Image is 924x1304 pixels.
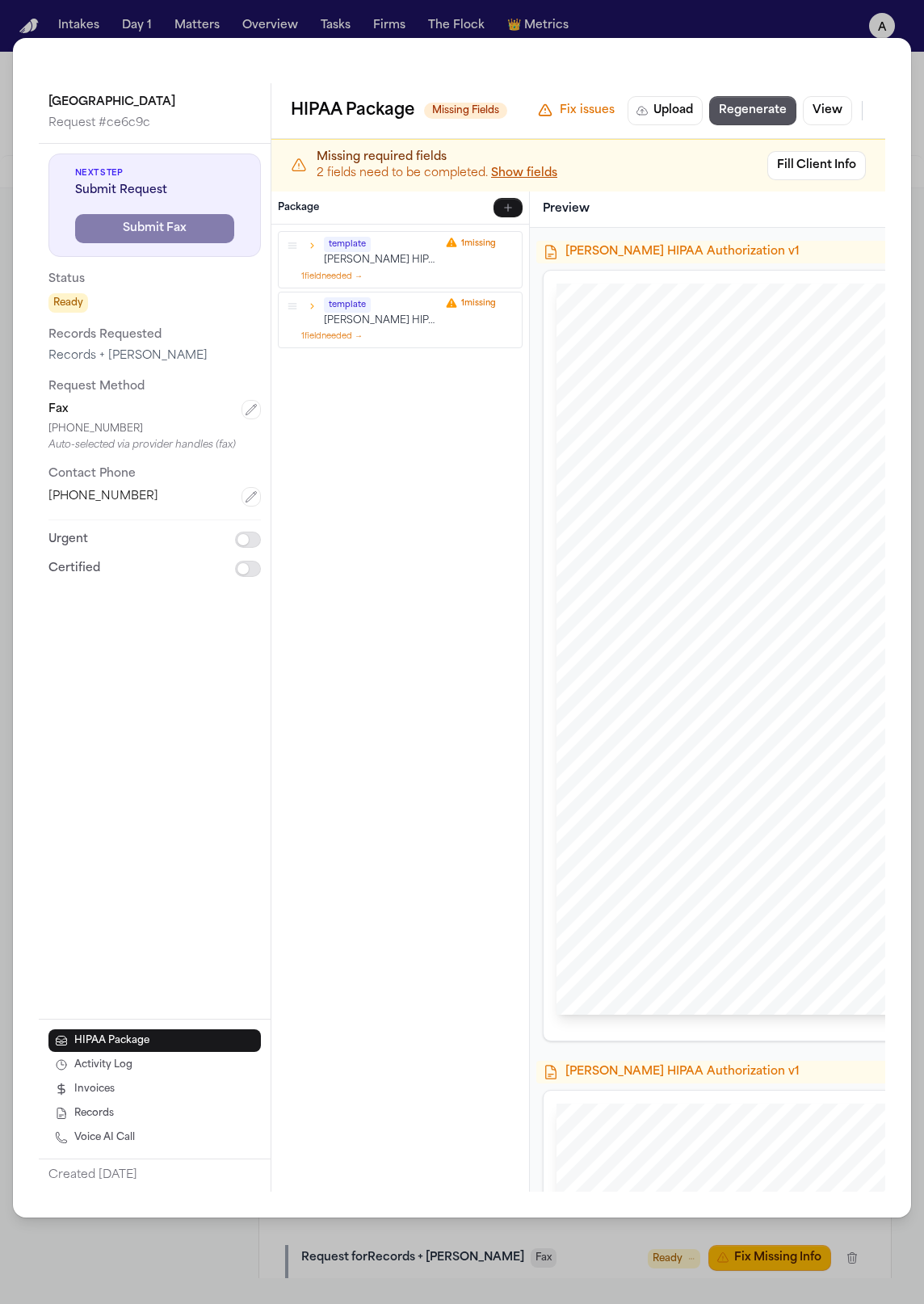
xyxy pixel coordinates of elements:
[623,437,644,446] span: party.
[74,1058,132,1071] span: Activity Log
[48,1125,261,1148] button: Voice AI Call
[756,1145,920,1158] span: HIPAA Privacy Authorization
[628,96,703,125] button: Upload
[279,292,522,347] div: template[PERSON_NAME] HIPAA Authorization v11missing1fieldneeded →
[317,149,758,166] p: Missing required fields
[74,1106,114,1119] span: Records
[48,1028,261,1051] button: HIPAA Package
[324,297,371,312] span: template
[48,293,88,313] span: Ready
[623,486,723,495] span: [GEOGRAPHIC_DATA]
[74,1130,135,1143] span: Voice AI Call
[424,103,507,119] span: Missing Fields
[623,566,733,575] span: protected under the regulation
[709,96,796,125] button: Regenerate
[48,1077,261,1100] button: Invoices
[461,297,496,309] span: 1 missing
[623,776,821,785] span: A copy of this authorization is as valid as the original.
[767,151,866,180] button: Fill Client Info
[48,530,88,549] p: Urgent
[324,237,371,252] span: template
[606,379,667,389] span: Patient’s Name:
[607,628,614,637] span: 4.
[48,1165,261,1184] p: Created [DATE]
[48,1101,261,1124] button: Records
[74,1033,149,1046] span: HIPAA Package
[48,348,261,364] div: Records + [PERSON_NAME]
[623,591,813,599] span: which can include tuberculosis, venereal diseases, s
[75,167,234,179] span: Next Step
[639,879,642,889] span: -
[75,214,234,243] button: Submit Fax
[324,254,440,267] p: [PERSON_NAME] HIPAA Authorization v1
[623,628,836,637] span: This information is to be released for copying purposes to
[607,517,614,526] span: 3.
[48,465,261,484] p: Contact Phone
[623,425,664,434] span: I make this
[48,559,100,578] p: Certified
[75,183,234,199] span: Submit Request
[607,891,622,899] span: Date
[560,103,615,119] span: Fix issues
[48,489,158,505] span: [PHONE_NUMBER]
[291,98,414,124] h2: HIPAA Package
[301,270,363,282] button: 1fieldneeded →
[491,166,557,182] button: Show fields
[666,425,786,434] span: Authorization for the purpose of
[756,325,920,338] span: HIPAA Privacy Authorization
[623,801,871,810] span: I understand refusal to authorize disclosure of my personal medical
[48,1053,261,1075] button: Activity Log
[623,542,659,551] span: rays, phot
[803,96,852,125] button: View
[324,313,440,327] p: [PERSON_NAME] HIPAA Authorization v1
[48,114,261,133] p: Request # ce6c9c
[48,402,69,418] span: Fax
[623,665,817,674] span: no longer be protected by the Federal Privacy Rules.
[648,393,741,403] span: [STREET_ADDRESS]
[607,726,614,735] span: 7.
[607,425,614,434] span: 1.
[48,423,261,435] div: [PHONE_NUMBER]
[623,653,784,662] span: I understand that information used or disclo
[640,702,659,711] span: ified.
[607,776,614,785] span: 8.
[607,879,626,889] span: 2025
[874,801,918,810] span: information
[607,801,614,810] span: 9.
[48,439,261,452] div: Auto-selected via provider handles (fax)
[623,604,886,612] span: (AIDS), human [MEDICAL_DATA] virus ([MEDICAL_DATA]) or ARC.
[48,377,261,397] p: Request Method
[607,689,614,698] span: 6.
[626,879,629,889] span: -
[629,879,639,889] span: 10
[279,232,522,288] div: template[PERSON_NAME] HIPAA Authorization v11missing1fieldneeded →
[48,93,261,112] p: [GEOGRAPHIC_DATA]
[317,166,758,182] p: 2 fields need to be completed.
[461,237,496,249] span: 1 missing
[642,879,652,889] span: 02
[278,201,319,214] h3: Package
[623,702,639,711] span: spec
[607,653,614,662] span: 5.
[48,326,261,345] p: Records Requested
[301,330,363,343] button: 1fieldneeded →
[48,270,261,289] p: Status
[607,393,641,403] span: Address:
[74,1082,115,1095] span: Invoices
[607,462,614,471] span: 2.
